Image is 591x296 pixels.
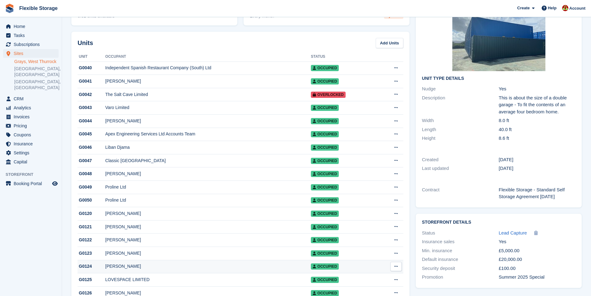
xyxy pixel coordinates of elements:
span: Subscriptions [14,40,51,49]
div: [PERSON_NAME] [105,118,311,124]
a: menu [3,103,59,112]
div: Length [422,126,499,133]
div: Description [422,94,499,116]
div: G0125 [78,276,105,283]
span: Capital [14,157,51,166]
div: Last updated [422,165,499,172]
div: This is about the size of a double garage - To fit the contents of an average four bedroom home. [499,94,575,116]
div: £5,000.00 [499,247,575,254]
div: Yes [499,238,575,245]
div: Status [422,230,499,237]
a: menu [3,40,59,49]
span: Occupied [311,144,339,151]
div: Classic [GEOGRAPHIC_DATA] [105,157,311,164]
a: menu [3,31,59,40]
div: £100.00 [499,265,575,272]
div: G0120 [78,210,105,217]
a: Add Units [376,38,403,48]
div: Proline Ltd [105,197,311,203]
div: G0048 [78,171,105,177]
a: [GEOGRAPHIC_DATA], [GEOGRAPHIC_DATA] [14,66,59,78]
th: Occupant [105,52,311,62]
div: G0042 [78,91,105,98]
span: Coupons [14,130,51,139]
h2: Storefront Details [422,220,575,225]
a: menu [3,179,59,188]
div: [PERSON_NAME] [105,224,311,230]
div: Default insurance [422,256,499,263]
div: G0122 [78,237,105,243]
div: [PERSON_NAME] [105,263,311,270]
span: Home [14,22,51,31]
div: [PERSON_NAME] [105,250,311,257]
div: G0049 [78,184,105,190]
div: G0123 [78,250,105,257]
div: [PERSON_NAME] [105,78,311,84]
span: Occupied [311,184,339,190]
div: Width [422,117,499,124]
a: [GEOGRAPHIC_DATA], [GEOGRAPHIC_DATA] [14,79,59,91]
span: Occupied [311,131,339,137]
a: Lead Capture [499,230,527,237]
div: Proline Ltd [105,184,311,190]
div: G0044 [78,118,105,124]
span: Occupied [311,171,339,177]
span: Create [517,5,530,11]
span: Overlocked [311,92,346,98]
a: menu [3,130,59,139]
div: Min. insurance [422,247,499,254]
th: Unit [78,52,105,62]
div: Liban Djama [105,144,311,151]
img: David Jones [562,5,568,11]
span: Insurance [14,139,51,148]
div: G0121 [78,224,105,230]
span: Help [548,5,557,11]
div: Height [422,135,499,142]
span: Sites [14,49,51,58]
a: menu [3,157,59,166]
img: stora-icon-8386f47178a22dfd0bd8f6a31ec36ba5ce8667c1dd55bd0f319d3a0aa187defe.svg [5,4,14,13]
span: Analytics [14,103,51,112]
div: [PERSON_NAME] [105,171,311,177]
a: menu [3,112,59,121]
div: G0045 [78,131,105,137]
div: G0040 [78,65,105,71]
span: Invoices [14,112,51,121]
div: Contract [422,186,499,200]
div: G0124 [78,263,105,270]
div: £20,000.00 [499,256,575,263]
div: G0041 [78,78,105,84]
div: Varo Limited [105,104,311,111]
div: 40.0 ft [499,126,575,133]
span: CRM [14,94,51,103]
span: Occupied [311,277,339,283]
span: Occupied [311,65,339,71]
span: Storefront [6,171,62,178]
a: menu [3,139,59,148]
a: menu [3,94,59,103]
span: Occupied [311,250,339,257]
a: menu [3,121,59,130]
div: LOVESPACE LIMITED [105,276,311,283]
a: Grays, West Thurrock [14,59,59,65]
h2: Units [78,38,93,48]
div: [PERSON_NAME] [105,237,311,243]
div: G0046 [78,144,105,151]
span: Tasks [14,31,51,40]
span: Occupied [311,224,339,230]
span: Booking Portal [14,179,51,188]
div: G0050 [78,197,105,203]
span: Occupied [311,158,339,164]
div: G0043 [78,104,105,111]
span: Occupied [311,78,339,84]
div: 8.6 ft [499,135,575,142]
span: Occupied [311,105,339,111]
div: G0047 [78,157,105,164]
div: Promotion [422,274,499,281]
a: menu [3,148,59,157]
div: Security deposit [422,265,499,272]
th: Status [311,52,378,62]
div: Apex Engineering Services Ltd Accounts Team [105,131,311,137]
div: The Salt Cave Limited [105,91,311,98]
a: menu [3,22,59,31]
